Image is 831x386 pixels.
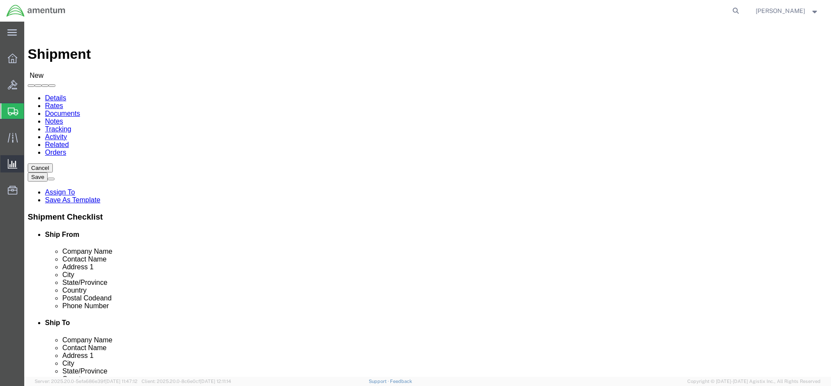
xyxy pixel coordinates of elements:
span: Ronald Pineda [756,6,805,16]
span: Server: 2025.20.0-5efa686e39f [35,379,138,384]
a: Feedback [390,379,412,384]
img: logo [6,4,66,17]
span: [DATE] 12:11:14 [200,379,231,384]
span: [DATE] 11:47:12 [105,379,138,384]
span: Copyright © [DATE]-[DATE] Agistix Inc., All Rights Reserved [687,378,821,385]
a: Support [369,379,390,384]
iframe: FS Legacy Container [24,22,831,377]
span: Client: 2025.20.0-8c6e0cf [142,379,231,384]
button: [PERSON_NAME] [755,6,819,16]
